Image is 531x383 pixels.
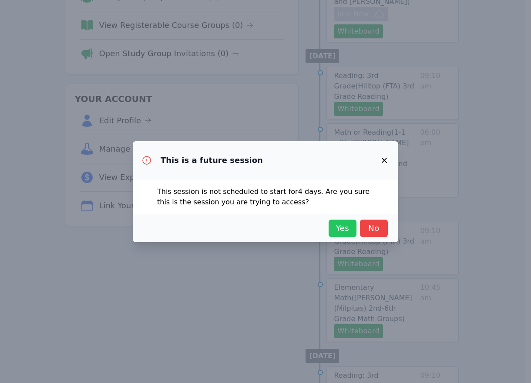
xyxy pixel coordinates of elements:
button: Yes [329,220,356,237]
p: This session is not scheduled to start for 4 days . Are you sure this is the session you are tryi... [157,186,374,207]
button: No [360,220,388,237]
h3: This is a future session [161,155,263,166]
span: No [364,222,383,234]
span: Yes [333,222,352,234]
